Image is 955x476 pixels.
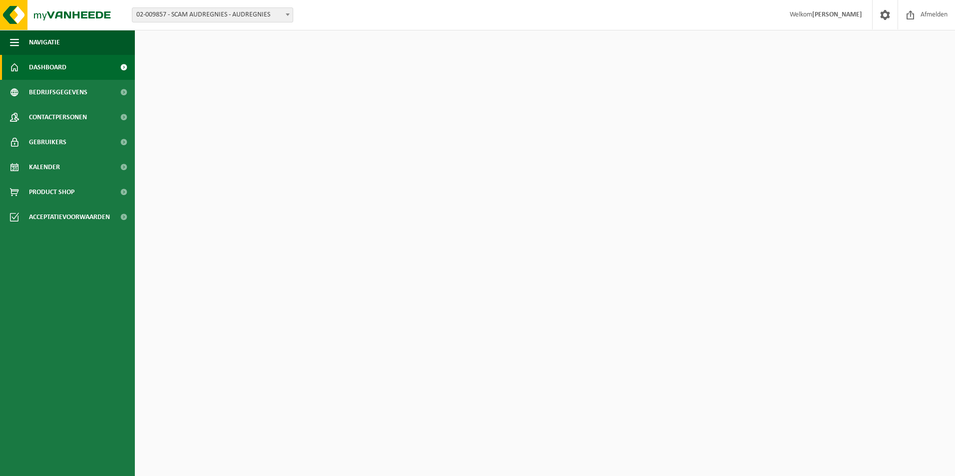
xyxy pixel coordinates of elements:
[29,105,87,130] span: Contactpersonen
[29,205,110,230] span: Acceptatievoorwaarden
[29,55,66,80] span: Dashboard
[132,7,293,22] span: 02-009857 - SCAM AUDREGNIES - AUDREGNIES
[29,80,87,105] span: Bedrijfsgegevens
[29,155,60,180] span: Kalender
[29,130,66,155] span: Gebruikers
[29,30,60,55] span: Navigatie
[132,8,293,22] span: 02-009857 - SCAM AUDREGNIES - AUDREGNIES
[812,11,862,18] strong: [PERSON_NAME]
[29,180,74,205] span: Product Shop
